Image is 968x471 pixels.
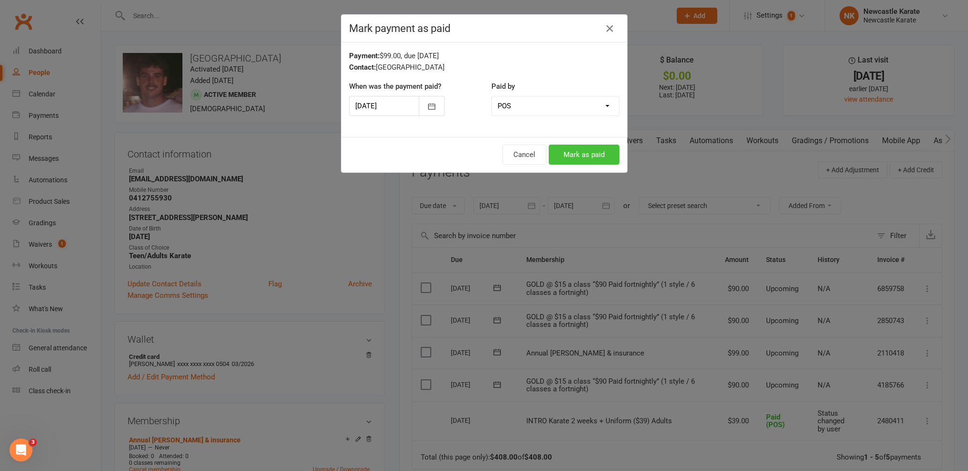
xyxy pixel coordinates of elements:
strong: Payment: [349,52,380,60]
button: Mark as paid [549,145,619,165]
button: Cancel [502,145,546,165]
label: Paid by [491,81,515,92]
h4: Mark payment as paid [349,22,619,34]
button: Close [602,21,617,36]
div: [GEOGRAPHIC_DATA] [349,62,619,73]
span: 3 [29,439,37,446]
div: $99.00, due [DATE] [349,50,619,62]
strong: Contact: [349,63,376,72]
label: When was the payment paid? [349,81,441,92]
iframe: Intercom live chat [10,439,32,461]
